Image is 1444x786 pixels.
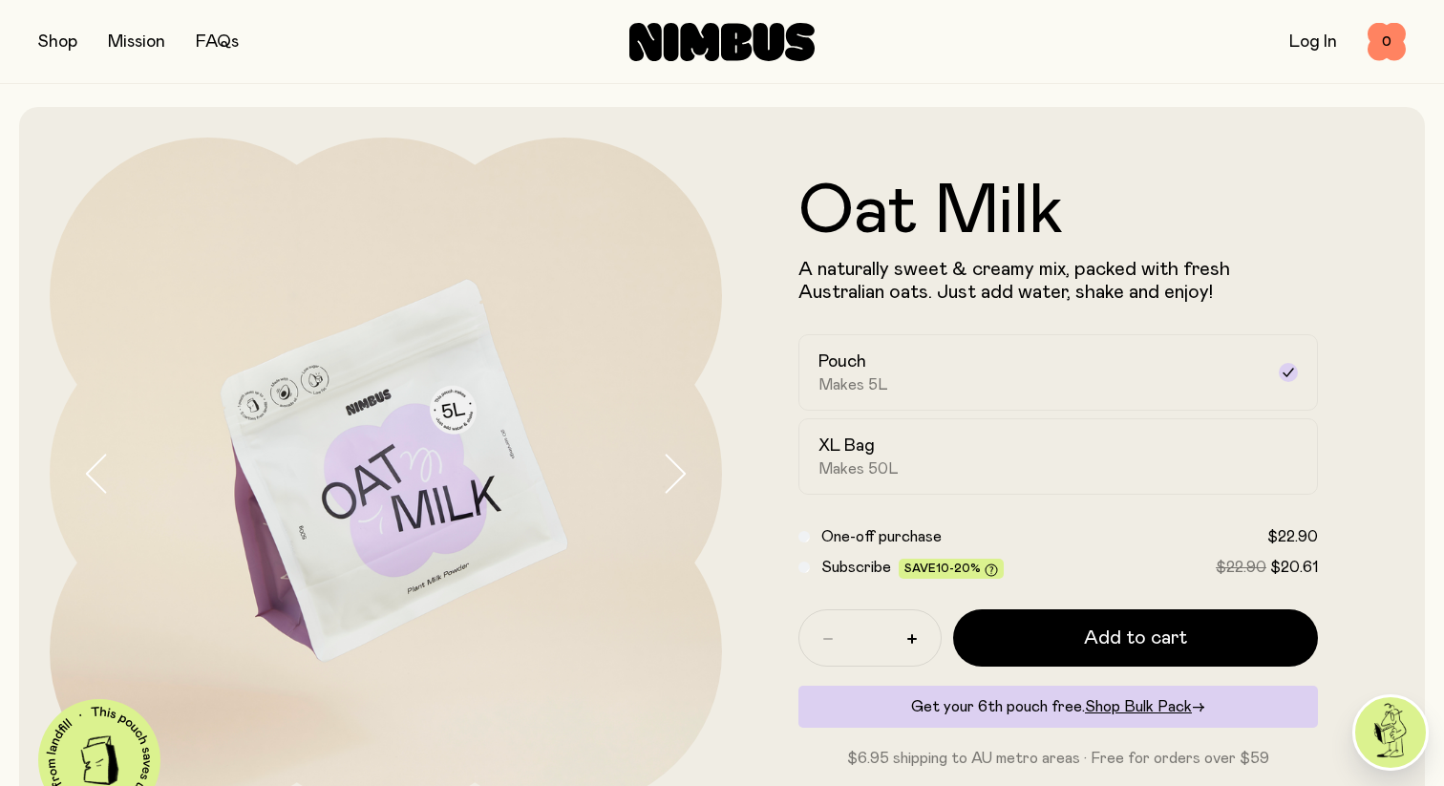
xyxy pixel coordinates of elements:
[821,560,891,575] span: Subscribe
[818,435,875,457] h2: XL Bag
[108,33,165,51] a: Mission
[196,33,239,51] a: FAQs
[1368,23,1406,61] button: 0
[798,178,1318,246] h1: Oat Milk
[936,563,981,574] span: 10-20%
[1085,699,1205,714] a: Shop Bulk Pack→
[818,375,888,394] span: Makes 5L
[798,747,1318,770] p: $6.95 shipping to AU metro areas · Free for orders over $59
[1085,699,1192,714] span: Shop Bulk Pack
[798,258,1318,304] p: A naturally sweet & creamy mix, packed with fresh Australian oats. Just add water, shake and enjoy!
[1270,560,1318,575] span: $20.61
[821,529,942,544] span: One-off purchase
[1216,560,1266,575] span: $22.90
[904,563,998,577] span: Save
[798,686,1318,728] div: Get your 6th pouch free.
[1355,697,1426,768] img: agent
[1267,529,1318,544] span: $22.90
[818,351,866,373] h2: Pouch
[1289,33,1337,51] a: Log In
[1084,625,1187,651] span: Add to cart
[953,609,1318,667] button: Add to cart
[818,459,899,478] span: Makes 50L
